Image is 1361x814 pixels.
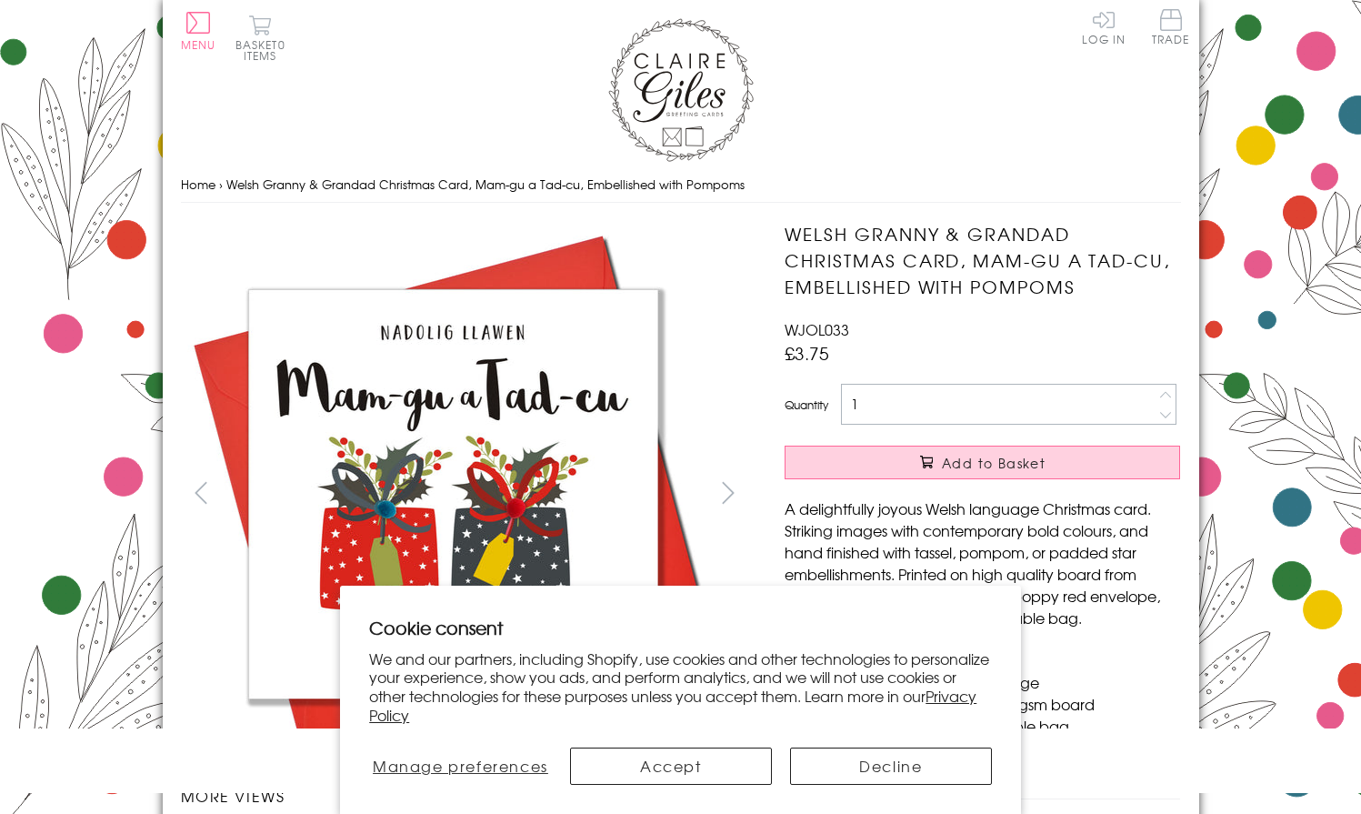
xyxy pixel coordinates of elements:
span: Welsh Granny & Grandad Christmas Card, Mam-gu a Tad-cu, Embellished with Pompoms [226,176,745,193]
span: Manage preferences [373,755,548,777]
button: Accept [570,748,772,785]
button: Manage preferences [369,748,551,785]
h1: Welsh Granny & Grandad Christmas Card, Mam-gu a Tad-cu, Embellished with Pompoms [785,221,1180,299]
span: Add to Basket [942,454,1046,472]
button: prev [181,472,222,513]
p: A delightfully joyous Welsh language Christmas card. Striking images with contemporary bold colou... [785,497,1180,628]
nav: breadcrumbs [181,166,1181,204]
label: Quantity [785,397,828,413]
span: WJOL033 [785,318,849,340]
p: We and our partners, including Shopify, use cookies and other technologies to personalize your ex... [369,649,992,725]
a: Trade [1152,9,1190,48]
span: Menu [181,36,216,53]
img: Welsh Granny & Grandad Christmas Card, Mam-gu a Tad-cu, Embellished with Pompoms [748,221,1294,767]
button: next [707,472,748,513]
h3: More views [181,785,749,807]
button: Basket0 items [235,15,285,61]
span: 0 items [244,36,285,64]
img: Welsh Granny & Grandad Christmas Card, Mam-gu a Tad-cu, Embellished with Pompoms [180,221,726,767]
img: Claire Giles Greetings Cards [608,18,754,162]
a: Home [181,176,215,193]
span: › [219,176,223,193]
button: Decline [790,748,992,785]
span: Trade [1152,9,1190,45]
a: Privacy Policy [369,685,976,726]
a: Log In [1082,9,1126,45]
button: Menu [181,12,216,50]
button: Add to Basket [785,446,1180,479]
span: £3.75 [785,340,829,366]
h2: Cookie consent [369,615,992,640]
